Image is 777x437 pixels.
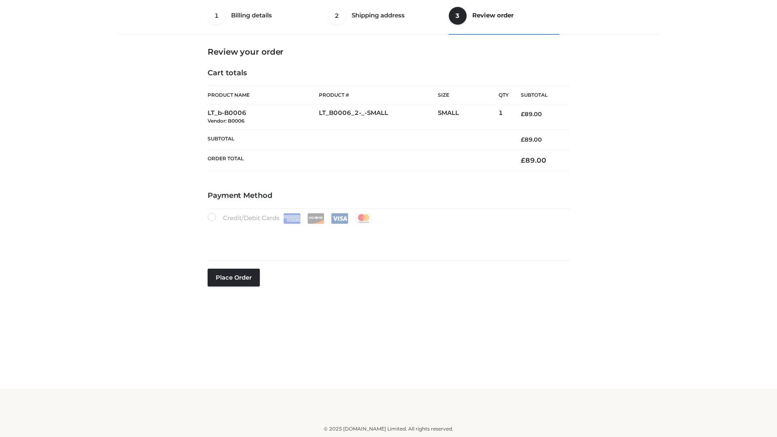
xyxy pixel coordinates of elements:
div: © 2025 [DOMAIN_NAME] Limited. All rights reserved. [120,425,657,433]
h4: Cart totals [208,69,569,78]
td: LT_b-B0006 [208,104,319,130]
th: Order Total [208,150,509,171]
img: Discover [307,213,325,224]
th: Product Name [208,86,319,104]
th: Qty [499,86,509,104]
iframe: Secure payment input frame [206,222,568,252]
label: Credit/Debit Cards [208,213,373,224]
th: Size [438,86,495,104]
img: Mastercard [355,213,372,224]
span: £ [521,156,525,164]
td: LT_B0006_2-_-SMALL [319,104,438,130]
th: Product # [319,86,438,104]
h3: Review your order [208,47,569,57]
td: 1 [499,104,509,130]
bdi: 89.00 [521,156,546,164]
button: Place order [208,269,260,286]
td: SMALL [438,104,499,130]
bdi: 89.00 [521,136,542,143]
img: Amex [283,213,301,224]
th: Subtotal [208,129,509,149]
span: £ [521,136,524,143]
bdi: 89.00 [521,110,542,118]
small: Vendor: B0006 [208,118,244,124]
h4: Payment Method [208,191,569,200]
img: Visa [331,213,348,224]
span: £ [521,110,524,118]
th: Subtotal [509,86,569,104]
